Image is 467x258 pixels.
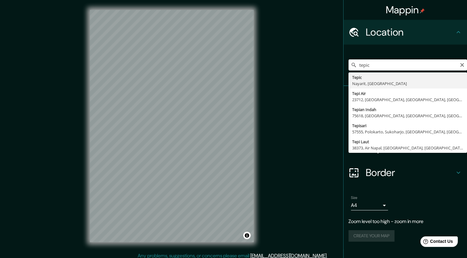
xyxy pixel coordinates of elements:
img: pin-icon.png [420,8,425,13]
div: Style [344,111,467,135]
div: Tepi Air [352,90,463,97]
div: Tepian Indah [352,106,463,113]
div: A4 [351,200,388,210]
h4: Layout [366,142,455,154]
div: Tepisari [352,123,463,129]
div: Nayarit, [GEOGRAPHIC_DATA] [352,80,463,87]
button: Clear [460,62,465,67]
div: Layout [344,135,467,160]
button: Toggle attribution [243,232,251,239]
div: 23712, [GEOGRAPHIC_DATA], [GEOGRAPHIC_DATA], [GEOGRAPHIC_DATA], [GEOGRAPHIC_DATA] [352,97,463,103]
div: 57555, Polokarto, Sukoharjo, [GEOGRAPHIC_DATA], [GEOGRAPHIC_DATA] [352,129,463,135]
div: Location [344,20,467,45]
div: 38373, Air Napal, [GEOGRAPHIC_DATA], [GEOGRAPHIC_DATA], [GEOGRAPHIC_DATA] [352,145,463,151]
div: Tepi Laut [352,139,463,145]
h4: Location [366,26,455,38]
h4: Mappin [386,4,425,16]
input: Pick your city or area [348,59,467,71]
h4: Border [366,166,455,179]
canvas: Map [90,10,254,242]
iframe: Help widget launcher [412,234,460,251]
div: Pins [344,86,467,111]
div: Border [344,160,467,185]
p: Zoom level too high - zoom in more [348,218,462,225]
div: 75618, [GEOGRAPHIC_DATA], [GEOGRAPHIC_DATA], [GEOGRAPHIC_DATA], [GEOGRAPHIC_DATA] [352,113,463,119]
div: Tepic [352,74,463,80]
label: Size [351,195,357,200]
